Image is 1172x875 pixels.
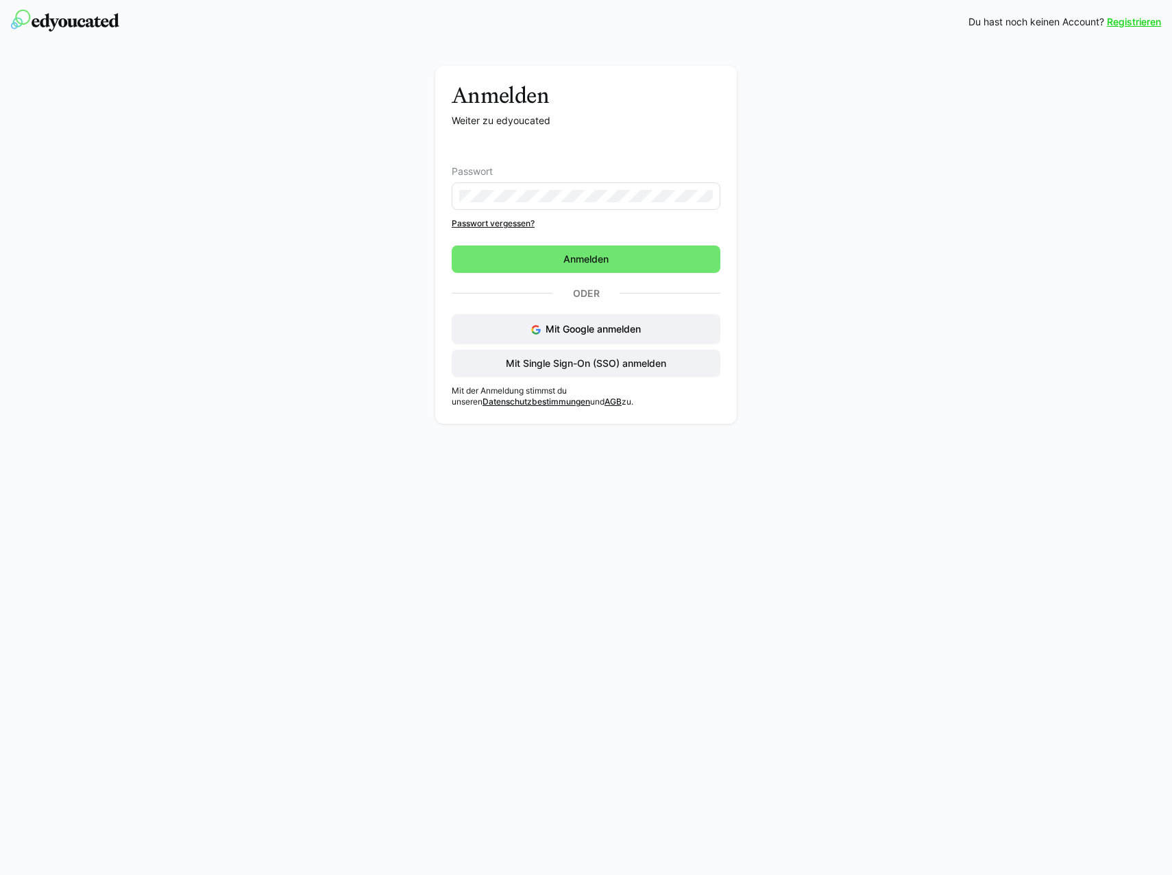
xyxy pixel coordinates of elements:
a: Datenschutzbestimmungen [483,396,590,407]
span: Anmelden [561,252,611,266]
a: Registrieren [1107,15,1161,29]
img: edyoucated [11,10,119,32]
button: Mit Single Sign-On (SSO) anmelden [452,350,720,377]
span: Mit Single Sign-On (SSO) anmelden [504,357,668,370]
h3: Anmelden [452,82,720,108]
p: Weiter zu edyoucated [452,114,720,128]
span: Du hast noch keinen Account? [968,15,1104,29]
span: Passwort [452,166,493,177]
a: AGB [605,396,622,407]
p: Mit der Anmeldung stimmst du unseren und zu. [452,385,720,407]
button: Anmelden [452,245,720,273]
p: Oder [552,284,620,303]
span: Mit Google anmelden [546,323,641,335]
button: Mit Google anmelden [452,314,720,344]
a: Passwort vergessen? [452,218,720,229]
